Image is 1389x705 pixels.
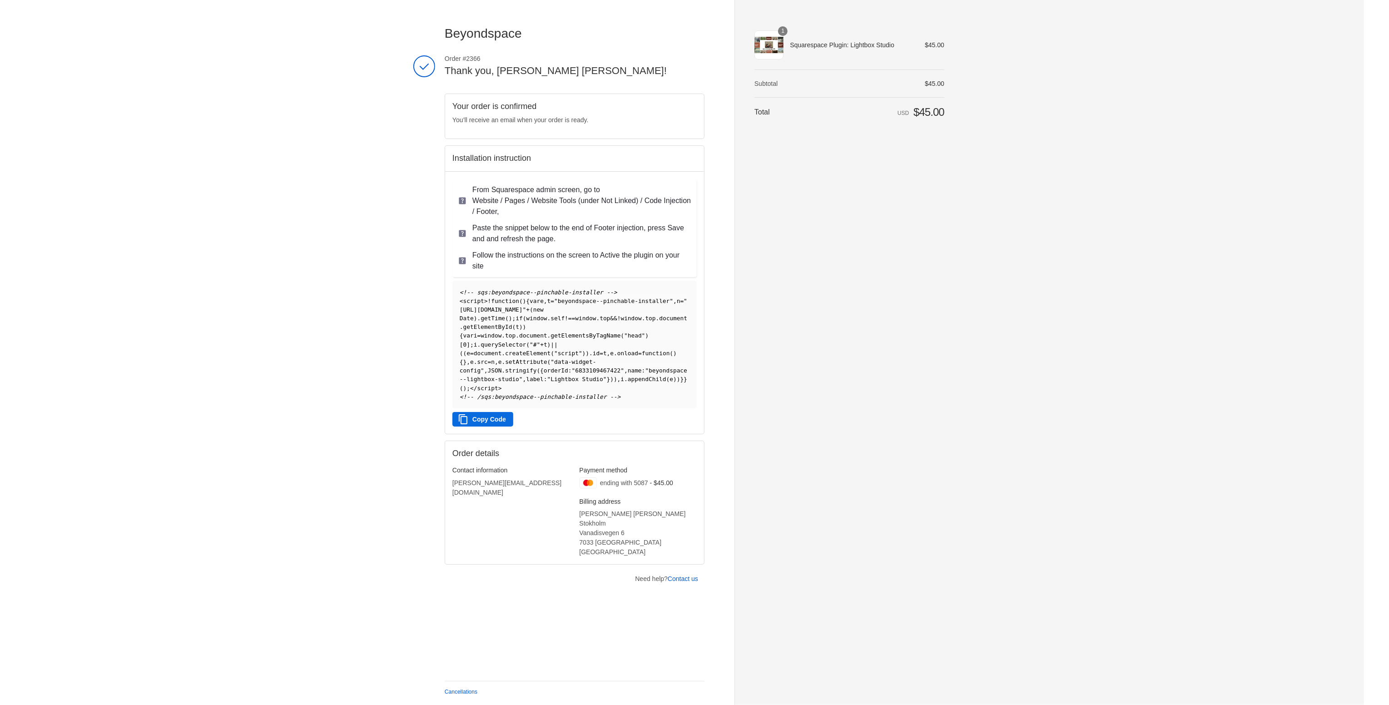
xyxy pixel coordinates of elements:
[568,367,572,374] span: :
[452,466,570,474] h3: Contact information
[898,110,909,116] span: USD
[628,367,642,374] span: name
[790,41,912,49] span: Squarespace Plugin: Lightbox Studio
[530,341,540,348] span: "#"
[600,315,610,322] span: top
[673,298,677,304] span: ,
[505,358,547,365] span: setAttribute
[445,689,477,695] a: Cancellations
[607,350,610,357] span: ,
[519,323,523,330] span: )
[530,298,540,304] span: var
[470,385,477,392] span: </
[472,223,691,244] p: Paste the snippet below to the end of Footer injection, press Save and and refresh the page.
[460,350,463,357] span: (
[460,289,617,296] span: <!-- sqs:beyondspace--pinchable-installer -->
[445,65,704,78] h2: Thank you, [PERSON_NAME] [PERSON_NAME]!
[460,393,620,400] span: <!-- /sqs:beyondspace--pinchable-installer -->
[540,367,544,374] span: {
[670,376,673,382] span: e
[526,376,544,382] span: label
[466,350,470,357] span: e
[645,315,656,322] span: top
[635,574,698,584] p: Need help?
[481,315,505,322] span: getTime
[603,350,607,357] span: t
[452,479,561,496] bdo: [PERSON_NAME][EMAIL_ADDRESS][DOMAIN_NAME]
[544,298,547,304] span: ,
[460,298,687,313] span: "[URL][DOMAIN_NAME]"
[547,341,551,348] span: )
[505,315,509,322] span: (
[617,350,638,357] span: onload
[684,376,687,382] span: }
[544,341,547,348] span: t
[460,341,463,348] span: [
[551,298,554,304] span: =
[540,341,544,348] span: +
[463,332,474,339] span: var
[488,358,491,365] span: =
[512,323,516,330] span: (
[673,350,677,357] span: )
[593,350,600,357] span: id
[488,298,491,304] span: !
[474,315,477,322] span: )
[925,41,944,49] span: $45.00
[589,350,593,357] span: .
[501,367,505,374] span: .
[621,315,642,322] span: window
[610,350,614,357] span: e
[638,350,642,357] span: =
[466,341,470,348] span: ]
[519,298,523,304] span: (
[526,306,530,313] span: +
[544,376,547,382] span: :
[666,376,670,382] span: (
[523,315,526,322] span: (
[452,115,697,125] p: You’ll receive an email when your order is ready.
[516,332,519,339] span: .
[547,298,551,304] span: t
[481,332,501,339] span: window
[913,106,944,118] span: $45.00
[526,341,530,348] span: (
[463,341,467,348] span: 0
[617,376,621,382] span: ,
[582,350,586,357] span: )
[621,376,625,382] span: i
[650,479,673,487] span: - $45.00
[460,332,463,339] span: {
[526,315,547,322] span: window
[474,350,502,357] span: document
[778,26,788,36] span: 1
[474,341,477,348] span: i
[668,575,698,582] a: Contact us
[624,332,645,339] span: "head"
[610,376,614,382] span: )
[474,332,477,339] span: i
[677,298,680,304] span: n
[554,350,582,357] span: "script"
[463,298,484,304] span: script
[642,315,645,322] span: .
[477,385,498,392] span: script
[474,358,477,365] span: .
[477,315,481,322] span: .
[572,367,625,374] span: "6833109467422"
[617,315,621,322] span: !
[523,298,526,304] span: )
[505,350,551,357] span: createElement
[754,79,810,88] th: Subtotal
[491,298,519,304] span: function
[523,323,526,330] span: )
[547,332,551,339] span: .
[580,466,697,474] h3: Payment method
[680,298,684,304] span: =
[607,376,610,382] span: }
[466,358,470,365] span: ,
[565,315,575,322] span: !==
[460,385,463,392] span: (
[502,358,506,365] span: .
[600,479,648,487] span: ending with 5087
